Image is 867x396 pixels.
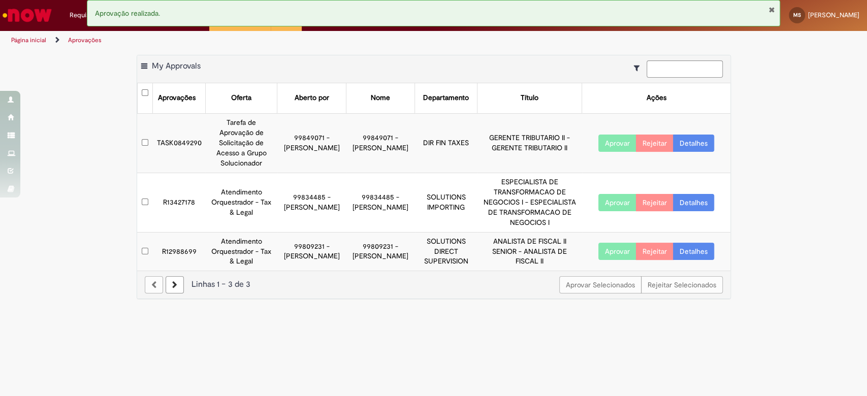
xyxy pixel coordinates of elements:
ul: Trilhas de página [8,31,570,50]
i: Mostrar filtros para: Suas Solicitações [634,64,645,72]
td: ESPECIALISTA DE TRANSFORMACAO DE NEGOCIOS I - ESPECIALISTA DE TRANSFORMACAO DE NEGOCIOS I [477,173,582,232]
td: 99809231 - [PERSON_NAME] [277,232,346,271]
img: ServiceNow [1,5,53,25]
span: Aprovação realizada. [95,9,160,18]
button: Aprovar [598,243,636,260]
span: MS [793,12,801,18]
td: GERENTE TRIBUTARIO II - GERENTE TRIBUTARIO II [477,113,582,173]
div: Oferta [231,93,251,103]
button: Rejeitar [636,135,673,152]
td: 99849071 - [PERSON_NAME] [346,113,415,173]
td: R13427178 [152,173,205,232]
span: [PERSON_NAME] [808,11,859,19]
td: TASK0849290 [152,113,205,173]
div: Departamento [423,93,469,103]
td: SOLUTIONS IMPORTING [415,173,477,232]
div: Aprovações [158,93,196,103]
th: Aprovações [152,83,205,113]
td: 99809231 - [PERSON_NAME] [346,232,415,271]
a: Detalhes [673,243,714,260]
span: My Approvals [152,61,201,71]
td: 99834485 - [PERSON_NAME] [277,173,346,232]
div: Nome [371,93,390,103]
a: Detalhes [673,135,714,152]
button: Fechar Notificação [768,6,775,14]
td: Tarefa de Aprovação de Solicitação de Acesso a Grupo Solucionador [205,113,277,173]
td: R12988699 [152,232,205,271]
div: Aberto por [295,93,329,103]
span: Requisições [70,10,105,20]
div: Título [521,93,538,103]
td: DIR FIN TAXES [415,113,477,173]
td: ANALISTA DE FISCAL II SENIOR - ANALISTA DE FISCAL II [477,232,582,271]
td: 99834485 - [PERSON_NAME] [346,173,415,232]
button: Rejeitar [636,243,673,260]
div: Ações [646,93,666,103]
div: Linhas 1 − 3 de 3 [145,279,723,290]
td: 99849071 - [PERSON_NAME] [277,113,346,173]
a: Detalhes [673,194,714,211]
td: Atendimento Orquestrador - Tax & Legal [205,232,277,271]
a: Página inicial [11,36,46,44]
button: Rejeitar [636,194,673,211]
button: Aprovar [598,135,636,152]
td: SOLUTIONS DIRECT SUPERVISION [415,232,477,271]
td: Atendimento Orquestrador - Tax & Legal [205,173,277,232]
button: Aprovar [598,194,636,211]
a: Aprovações [68,36,102,44]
